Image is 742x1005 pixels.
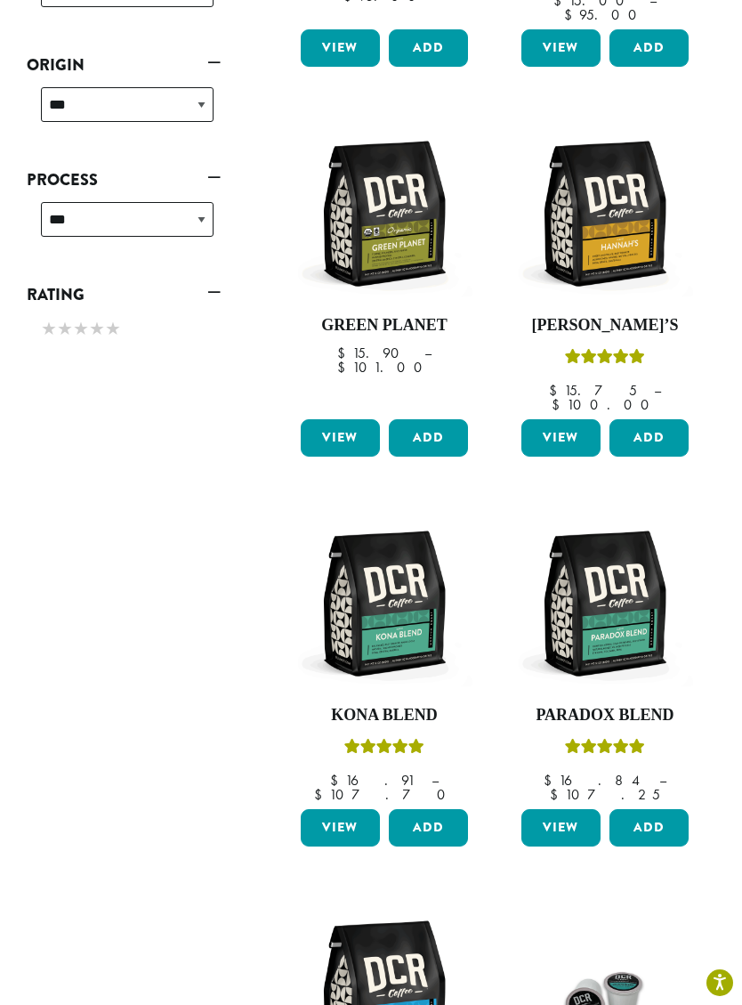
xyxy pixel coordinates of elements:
[565,736,645,763] div: Rated 5.00 out of 5
[517,706,693,725] h4: Paradox Blend
[517,515,693,692] img: DCR-12oz-Paradox-Blend-Stock-scaled.png
[521,29,601,67] a: View
[517,126,693,412] a: [PERSON_NAME]’sRated 5.00 out of 5
[654,381,661,400] span: –
[544,771,642,790] bdi: 16.84
[609,29,689,67] button: Add
[659,771,666,790] span: –
[105,316,121,342] span: ★
[517,126,693,302] img: DCR-12oz-Hannahs-Stock-scaled.png
[517,316,693,336] h4: [PERSON_NAME]’s
[57,316,73,342] span: ★
[296,316,472,336] h4: Green Planet
[565,346,645,373] div: Rated 5.00 out of 5
[330,771,415,790] bdi: 16.91
[27,195,221,258] div: Process
[330,771,345,790] span: $
[564,5,645,24] bdi: 95.00
[296,126,472,302] img: DCR-12oz-FTO-Green-Planet-Stock-scaled.png
[337,358,352,377] span: $
[550,785,565,804] span: $
[552,395,567,414] span: $
[27,165,221,195] a: Process
[552,395,657,414] bdi: 100.00
[27,80,221,143] div: Origin
[337,344,407,362] bdi: 15.90
[609,419,689,457] button: Add
[314,785,329,804] span: $
[517,515,693,802] a: Paradox BlendRated 5.00 out of 5
[89,316,105,342] span: ★
[296,706,472,725] h4: Kona Blend
[609,809,689,847] button: Add
[549,381,637,400] bdi: 15.75
[544,771,559,790] span: $
[564,5,579,24] span: $
[389,29,468,67] button: Add
[73,316,89,342] span: ★
[337,358,431,377] bdi: 101.00
[521,419,601,457] a: View
[389,809,468,847] button: Add
[301,419,380,457] a: View
[301,809,380,847] a: View
[301,29,380,67] a: View
[27,50,221,80] a: Origin
[27,310,221,351] div: Rating
[296,515,472,692] img: DCR-12oz-Kona-Blend-Stock-scaled.png
[521,809,601,847] a: View
[389,419,468,457] button: Add
[41,316,57,342] span: ★
[337,344,352,362] span: $
[27,280,221,310] a: Rating
[431,771,439,790] span: –
[296,515,472,802] a: Kona BlendRated 5.00 out of 5
[549,381,564,400] span: $
[550,785,660,804] bdi: 107.25
[344,736,424,763] div: Rated 5.00 out of 5
[314,785,454,804] bdi: 107.70
[296,126,472,412] a: Green Planet
[424,344,431,362] span: –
